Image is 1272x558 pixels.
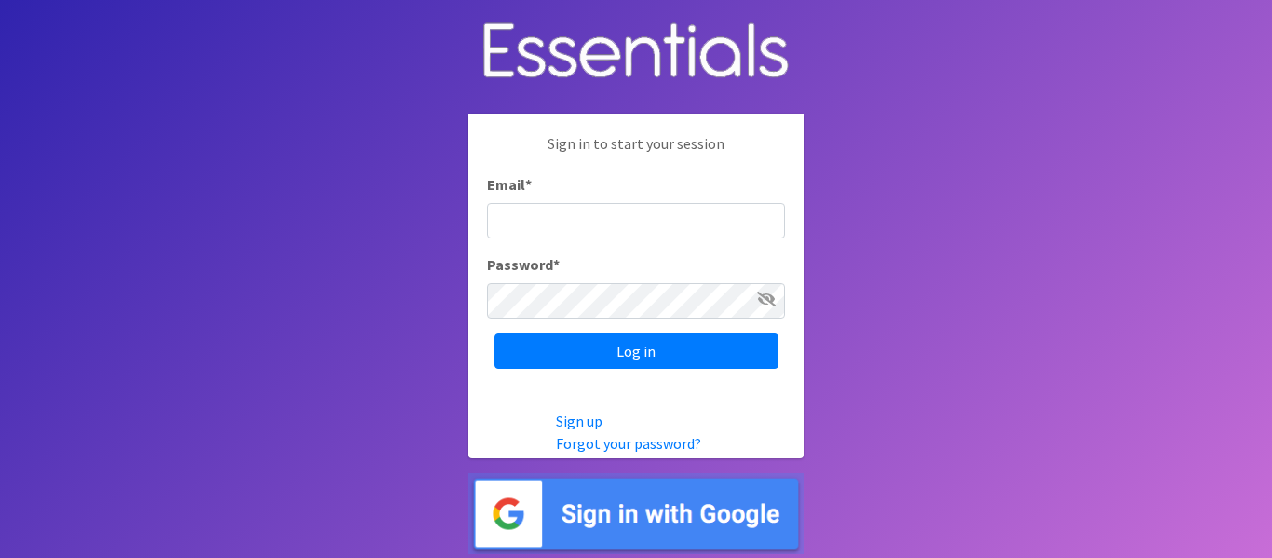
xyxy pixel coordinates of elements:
a: Sign up [556,412,602,430]
p: Sign in to start your session [487,132,785,173]
img: Human Essentials [468,4,804,100]
img: Sign in with Google [468,473,804,554]
label: Email [487,173,532,196]
label: Password [487,253,560,276]
a: Forgot your password? [556,434,701,453]
input: Log in [494,333,778,369]
abbr: required [553,255,560,274]
abbr: required [525,175,532,194]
